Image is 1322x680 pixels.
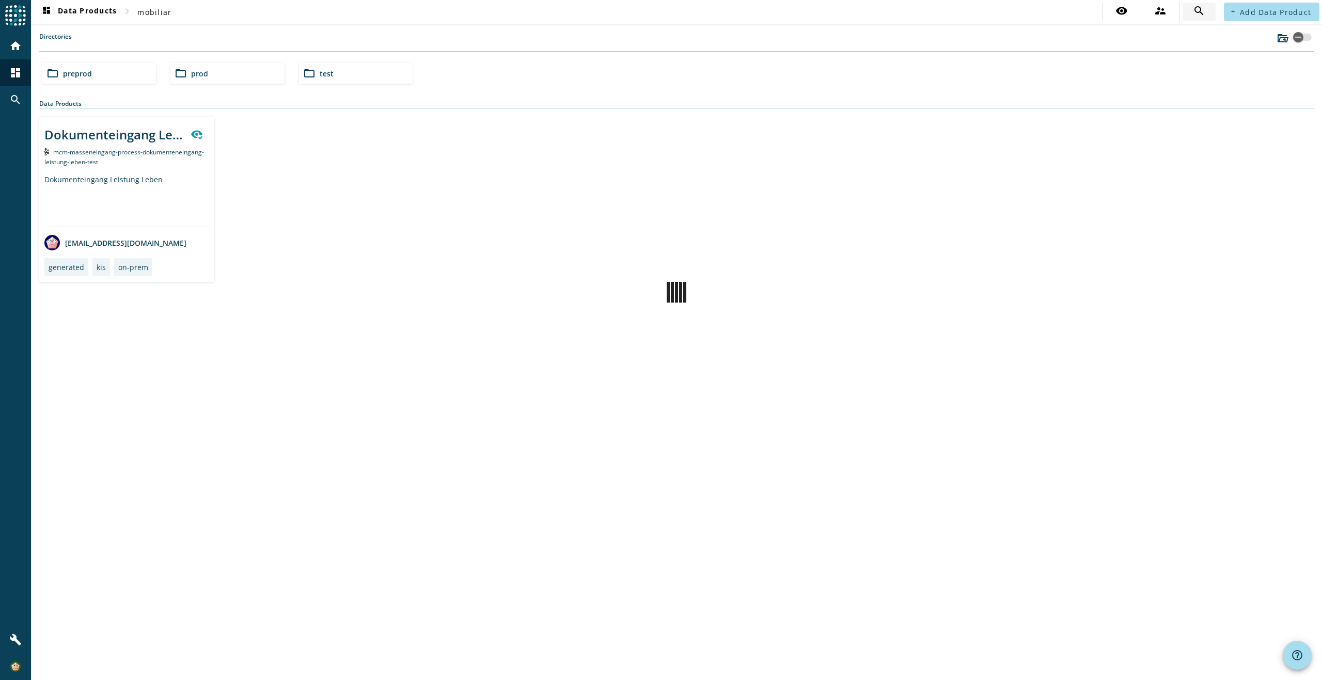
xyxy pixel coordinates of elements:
div: [EMAIL_ADDRESS][DOMAIN_NAME] [44,235,186,250]
div: kis [97,262,106,272]
mat-icon: build [9,634,22,646]
div: Dokumenteingang Leistung Leben [44,175,209,227]
span: Kafka Topic: mcm-masseneingang-process-dokumenteneingang-leistung-leben-test [44,148,204,166]
mat-icon: add [1230,9,1236,14]
div: generated [49,262,84,272]
span: Add Data Product [1240,7,1311,17]
span: preprod [63,69,92,78]
div: Data Products [39,99,1314,108]
label: Directories [39,32,72,51]
mat-icon: visibility [1115,5,1128,17]
mat-icon: folder_open [303,67,316,80]
mat-icon: supervisor_account [1154,5,1167,17]
mat-icon: folder_open [46,67,59,80]
mat-icon: dashboard [40,6,53,18]
img: df3a2c00d7f1025ea8f91671640e3a84 [10,661,21,672]
div: on-prem [118,262,148,272]
mat-icon: search [9,93,22,106]
button: Data Products [36,3,121,21]
mat-icon: search [1193,5,1205,17]
mat-icon: help_outline [1291,649,1303,661]
div: Dokumenteingang Leistung Leben [44,126,184,143]
mat-icon: chevron_right [121,5,133,18]
img: spoud-logo.svg [5,5,26,26]
img: avatar [44,235,60,250]
img: Kafka Topic: mcm-masseneingang-process-dokumenteneingang-leistung-leben-test [44,148,49,155]
span: prod [191,69,208,78]
button: Add Data Product [1224,3,1319,21]
mat-icon: dashboard [9,67,22,79]
mat-icon: home [9,40,22,52]
span: Data Products [40,6,117,18]
mat-icon: folder_open [175,67,187,80]
button: mobiliar [133,3,176,21]
span: mobiliar [137,7,171,17]
span: test [320,69,334,78]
